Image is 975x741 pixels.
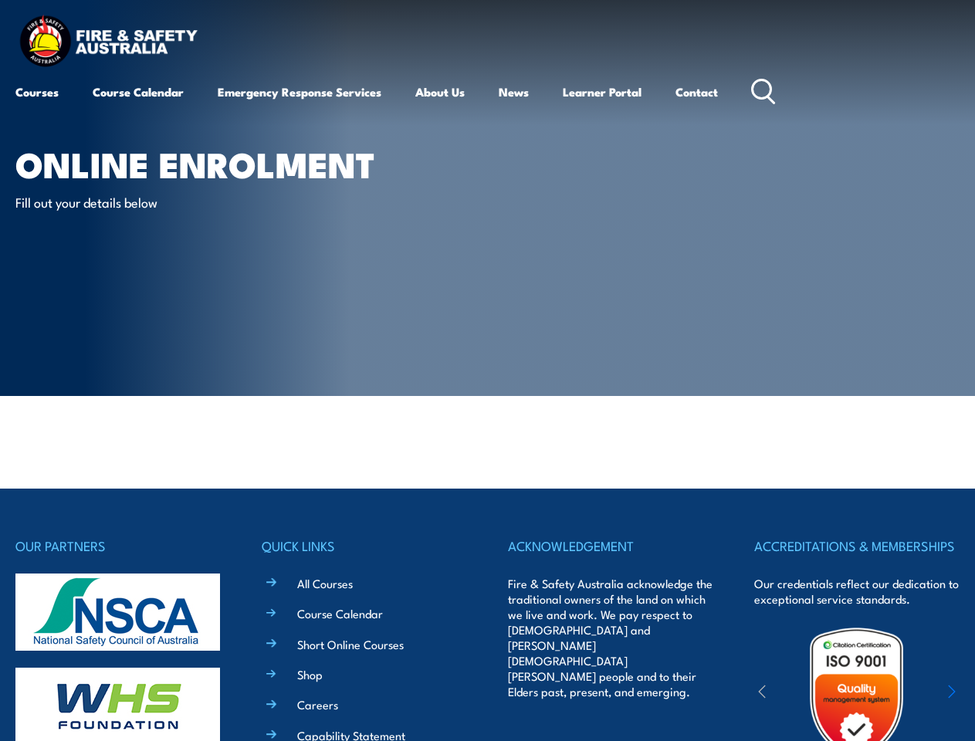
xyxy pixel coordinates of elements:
a: All Courses [297,575,353,591]
p: Fire & Safety Australia acknowledge the traditional owners of the land on which we live and work.... [508,576,713,699]
a: Learner Portal [563,73,642,110]
img: nsca-logo-footer [15,574,220,651]
h1: Online Enrolment [15,148,397,178]
a: Course Calendar [297,605,383,621]
h4: OUR PARTNERS [15,535,221,557]
h4: ACCREDITATIONS & MEMBERSHIPS [754,535,960,557]
h4: QUICK LINKS [262,535,467,557]
a: News [499,73,529,110]
a: Shop [297,666,323,682]
h4: ACKNOWLEDGEMENT [508,535,713,557]
a: Emergency Response Services [218,73,381,110]
a: About Us [415,73,465,110]
a: Courses [15,73,59,110]
a: Short Online Courses [297,636,404,652]
p: Fill out your details below [15,193,297,211]
a: Contact [675,73,718,110]
p: Our credentials reflect our dedication to exceptional service standards. [754,576,960,607]
a: Careers [297,696,338,712]
a: Course Calendar [93,73,184,110]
